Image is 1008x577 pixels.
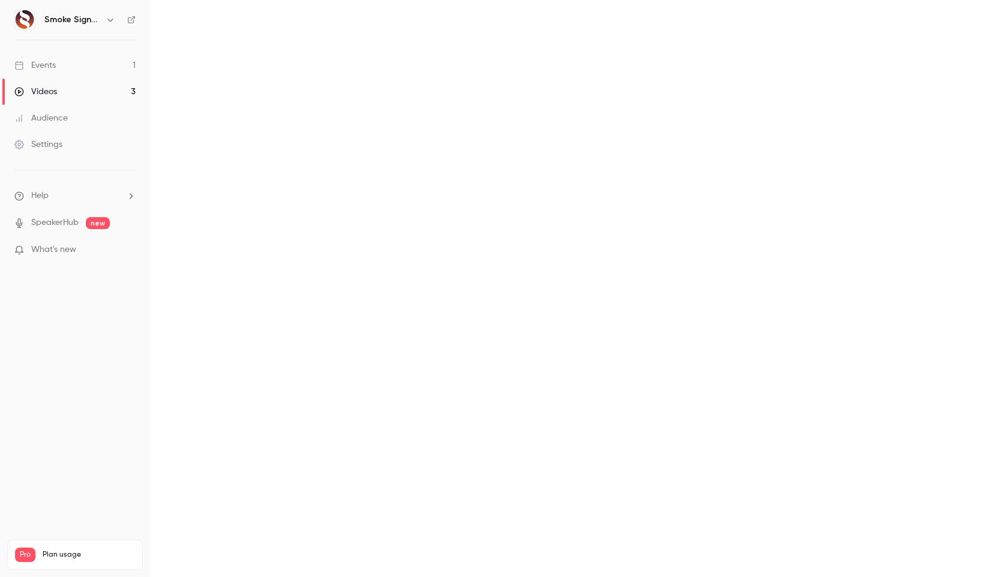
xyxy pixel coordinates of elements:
[44,14,101,26] h6: Smoke Signals AI
[14,190,136,202] li: help-dropdown-opener
[14,59,56,71] div: Events
[31,190,49,202] span: Help
[31,244,76,256] span: What's new
[86,217,110,229] span: new
[15,10,34,29] img: Smoke Signals AI
[15,548,35,562] span: Pro
[121,245,136,256] iframe: Noticeable Trigger
[14,86,57,98] div: Videos
[43,550,135,560] span: Plan usage
[14,112,68,124] div: Audience
[31,217,79,229] a: SpeakerHub
[14,139,62,151] div: Settings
